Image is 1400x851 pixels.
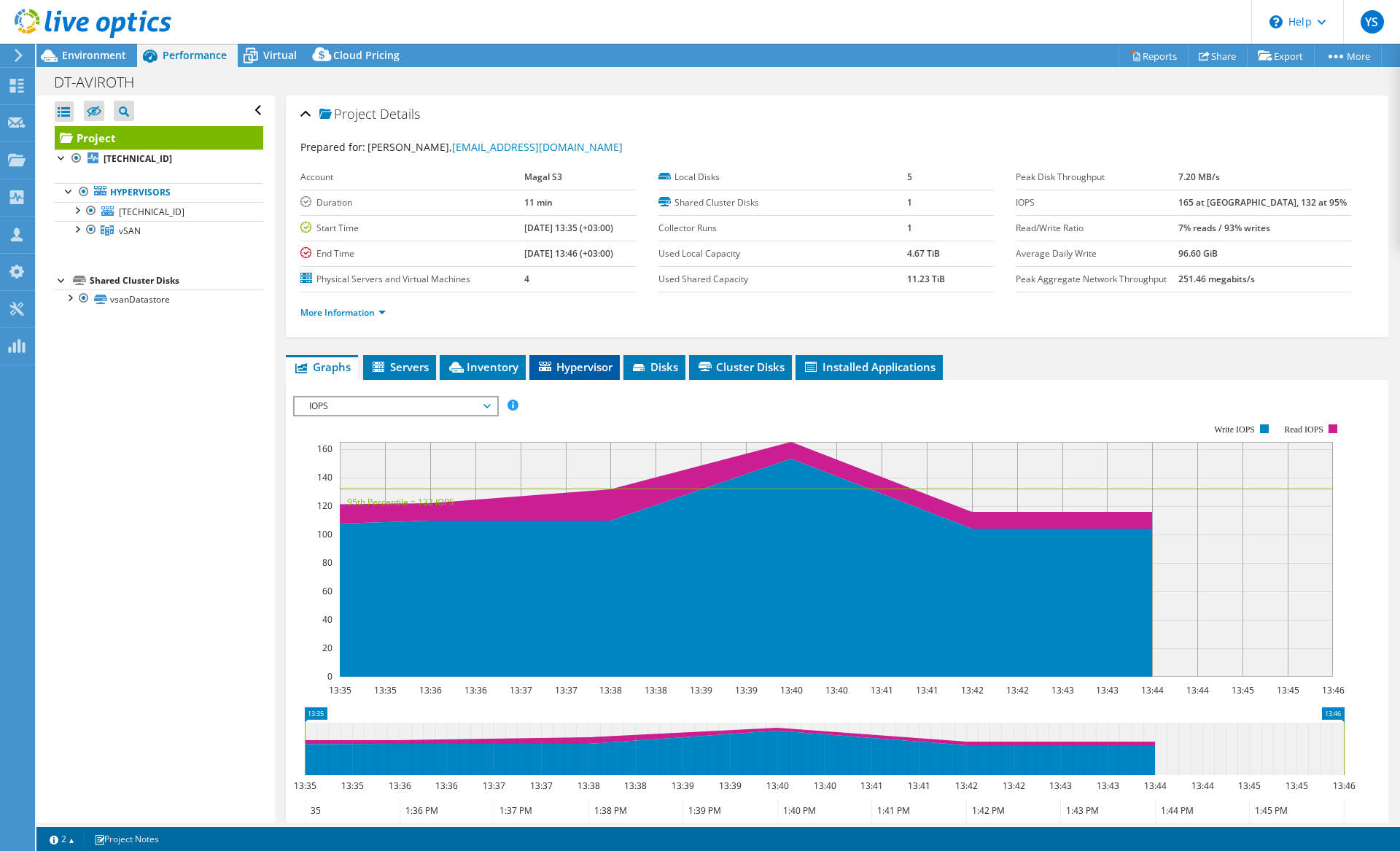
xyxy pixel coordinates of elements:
[803,360,936,374] span: Installed Applications
[1119,44,1189,67] a: Reports
[658,272,907,287] label: Used Shared Capacity
[825,684,848,696] text: 13:40
[300,140,365,154] label: Prepared for:
[907,273,945,285] b: 11.23 TiB
[452,140,623,154] a: [EMAIL_ADDRESS][DOMAIN_NAME]
[317,443,332,455] text: 160
[55,126,263,149] a: Project
[333,48,400,62] span: Cloud Pricing
[1286,780,1308,792] text: 13:45
[84,830,169,848] a: Project Notes
[322,613,332,626] text: 40
[447,360,518,374] span: Inventory
[1361,10,1384,34] span: YS
[1178,247,1218,260] b: 96.60 GiB
[1269,15,1283,28] svg: \n
[435,780,458,792] text: 13:36
[631,360,678,374] span: Disks
[907,247,940,260] b: 4.67 TiB
[39,830,85,848] a: 2
[293,360,351,374] span: Graphs
[780,684,803,696] text: 13:40
[961,684,984,696] text: 13:42
[322,556,332,569] text: 80
[1314,44,1382,67] a: More
[658,195,907,210] label: Shared Cluster Disks
[1006,684,1029,696] text: 13:42
[62,48,126,62] span: Environment
[672,780,694,792] text: 13:39
[1238,780,1261,792] text: 13:45
[658,221,907,236] label: Collector Runs
[90,272,263,290] div: Shared Cluster Disks
[322,585,332,597] text: 60
[1178,171,1220,183] b: 7.20 MB/s
[374,684,397,696] text: 13:35
[1003,780,1025,792] text: 13:42
[300,272,524,287] label: Physical Servers and Virtual Machines
[163,48,227,62] span: Performance
[766,780,789,792] text: 13:40
[658,246,907,261] label: Used Local Capacity
[483,780,505,792] text: 13:37
[1178,196,1347,209] b: 165 at [GEOGRAPHIC_DATA], 132 at 95%
[524,273,529,285] b: 4
[119,225,141,237] span: vSAN
[624,780,647,792] text: 13:38
[1016,272,1178,287] label: Peak Aggregate Network Throughput
[1232,684,1254,696] text: 13:45
[871,684,893,696] text: 13:41
[690,684,712,696] text: 13:39
[696,360,785,374] span: Cluster Disks
[1016,246,1178,261] label: Average Daily Write
[1214,424,1255,435] text: Write IOPS
[55,183,263,202] a: Hypervisors
[300,221,524,236] label: Start Time
[300,195,524,210] label: Duration
[907,196,912,209] b: 1
[317,528,332,540] text: 100
[55,202,263,221] a: [TECHNICAL_ID]
[719,780,742,792] text: 13:39
[524,196,553,209] b: 11 min
[322,642,332,654] text: 20
[55,221,263,240] a: vSAN
[1051,684,1074,696] text: 13:43
[300,306,386,319] a: More Information
[329,684,351,696] text: 13:35
[599,684,622,696] text: 13:38
[1049,780,1072,792] text: 13:43
[55,290,263,308] a: vsanDatastore
[347,496,454,508] text: 95th Percentile = 132 IOPS
[1186,684,1209,696] text: 13:44
[524,222,613,234] b: [DATE] 13:35 (+03:00)
[1322,684,1345,696] text: 13:46
[367,140,623,154] span: [PERSON_NAME],
[317,471,332,483] text: 140
[658,170,907,184] label: Local Disks
[530,780,553,792] text: 13:37
[1188,44,1248,67] a: Share
[327,670,332,683] text: 0
[302,397,489,415] span: IOPS
[341,780,364,792] text: 13:35
[294,780,316,792] text: 13:35
[907,222,912,234] b: 1
[1277,684,1299,696] text: 13:45
[1097,780,1119,792] text: 13:43
[300,170,524,184] label: Account
[55,149,263,168] a: [TECHNICAL_ID]
[735,684,758,696] text: 13:39
[814,780,836,792] text: 13:40
[1141,684,1164,696] text: 13:44
[645,684,667,696] text: 13:38
[319,107,376,122] span: Project
[1191,780,1214,792] text: 13:44
[1285,424,1324,435] text: Read IOPS
[1016,170,1178,184] label: Peak Disk Throughput
[524,171,562,183] b: Magal S3
[1333,780,1356,792] text: 13:46
[916,684,938,696] text: 13:41
[1247,44,1315,67] a: Export
[47,74,157,90] h1: DT-AVIROTH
